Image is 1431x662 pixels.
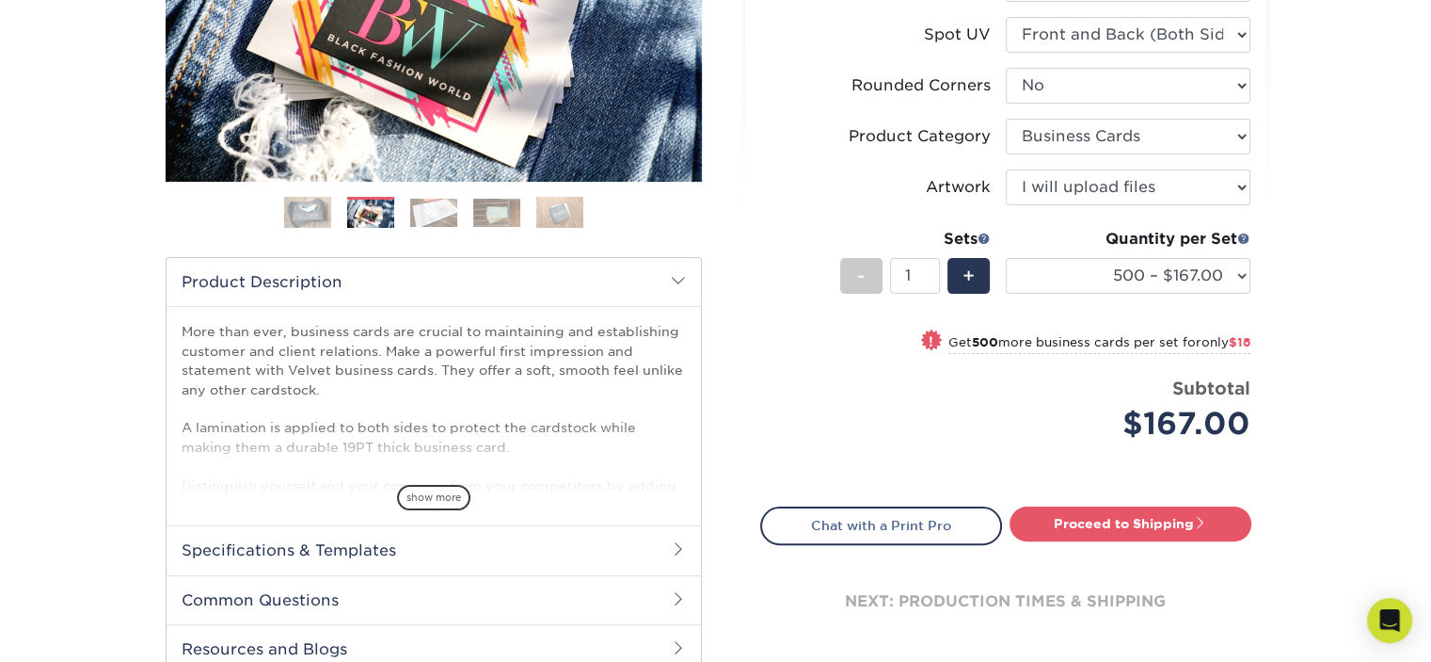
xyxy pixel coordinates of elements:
[1229,335,1250,349] span: $18
[347,200,394,228] img: Business Cards 02
[5,605,160,655] iframe: Google Customer Reviews
[851,74,991,97] div: Rounded Corners
[1006,228,1250,250] div: Quantity per Set
[410,199,457,227] img: Business Cards 03
[760,507,1002,544] a: Chat with a Print Pro
[397,485,470,510] span: show more
[1367,598,1412,643] div: Open Intercom Messenger
[167,575,701,624] h2: Common Questions
[926,176,991,199] div: Artwork
[929,331,933,351] span: !
[182,322,686,629] p: More than ever, business cards are crucial to maintaining and establishing customer and client re...
[473,199,520,227] img: Business Cards 04
[1201,335,1250,349] span: only
[760,545,1251,658] div: next: production times & shipping
[840,228,991,250] div: Sets
[972,335,998,349] strong: 500
[1020,401,1250,446] div: $167.00
[1172,378,1250,398] strong: Subtotal
[924,24,991,46] div: Spot UV
[962,262,975,290] span: +
[284,189,331,236] img: Business Cards 01
[167,525,701,574] h2: Specifications & Templates
[849,125,991,148] div: Product Category
[1010,507,1251,541] a: Proceed to Shipping
[536,197,583,229] img: Business Cards 05
[948,335,1250,354] small: Get more business cards per set for
[857,262,866,290] span: -
[167,258,701,306] h2: Product Description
